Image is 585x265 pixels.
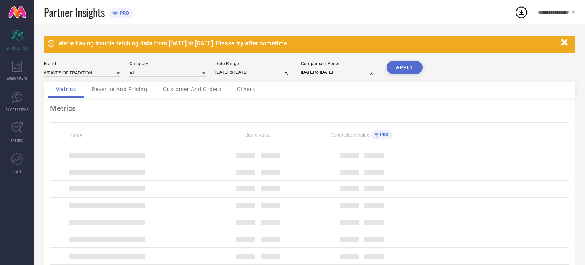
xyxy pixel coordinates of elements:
[6,107,29,112] span: SUGGESTIONS
[14,169,21,174] span: FWD
[215,61,291,66] div: Date Range
[7,76,28,82] span: WORKSPACE
[11,138,24,143] span: TRENDS
[92,86,147,92] span: Revenue And Pricing
[118,10,129,16] span: PRO
[6,45,29,51] span: SCORECARDS
[301,61,377,66] div: Comparison Period
[50,104,569,113] div: Metrics
[387,61,423,74] button: APPLY
[129,61,206,66] div: Category
[69,133,82,138] span: Name
[378,132,388,137] span: PRO
[163,86,221,92] span: Customer And Orders
[515,5,528,19] div: Open download list
[44,61,120,66] div: Brand
[215,68,291,76] input: Select date range
[301,68,377,76] input: Select comparison period
[44,5,105,20] span: Partner Insights
[237,86,255,92] span: Others
[245,132,270,138] span: Brand Value
[58,40,557,47] div: We're having trouble fetching data from [DATE] to [DATE]. Please try after sometime.
[331,132,369,138] span: Competitors Value
[55,86,76,92] span: Metrics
